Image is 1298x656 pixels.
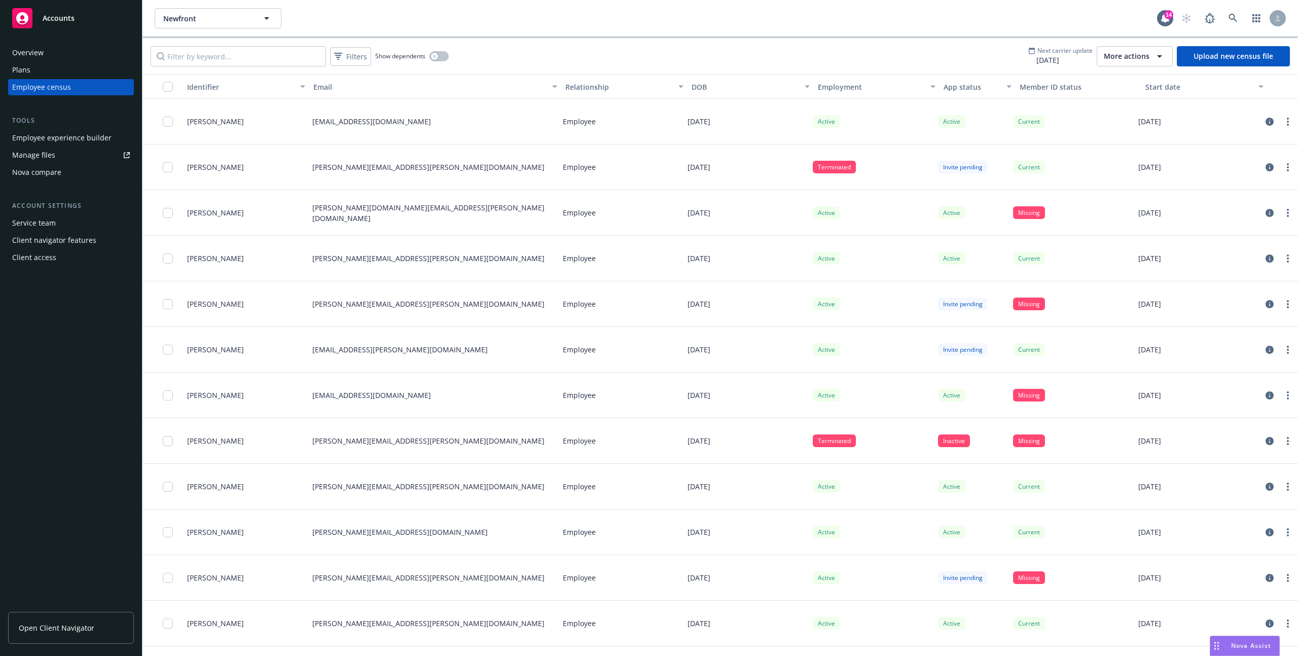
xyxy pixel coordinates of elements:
div: Account settings [8,201,134,211]
div: Terminated [813,434,856,447]
a: circleInformation [1264,526,1276,538]
p: Employee [563,207,596,218]
div: Terminated [813,161,856,173]
button: Relationship [561,75,688,99]
a: Plans [8,62,134,78]
span: [PERSON_NAME] [187,390,244,400]
p: Employee [563,299,596,309]
p: [DATE] [1138,162,1161,172]
span: [PERSON_NAME] [187,162,244,172]
p: [DATE] [1138,344,1161,355]
input: Toggle Row Selected [163,390,173,400]
div: Current [1013,617,1045,630]
p: Employee [563,344,596,355]
div: Missing [1013,389,1045,402]
div: Active [813,571,840,584]
input: Toggle Row Selected [163,117,173,127]
span: Accounts [43,14,75,22]
p: [DATE] [688,299,710,309]
span: Filters [332,49,369,64]
div: Active [813,252,840,265]
a: circleInformation [1264,481,1276,493]
p: [DATE] [688,207,710,218]
div: Service team [12,215,56,231]
span: Next carrier update [1037,46,1093,55]
div: Active [813,298,840,310]
a: more [1282,617,1294,630]
a: Upload new census file [1177,46,1290,66]
a: more [1282,435,1294,447]
div: Invite pending [938,571,988,584]
p: [DATE] [688,344,710,355]
a: circleInformation [1264,344,1276,356]
a: Employee census [8,79,134,95]
input: Toggle Row Selected [163,527,173,537]
a: Employee experience builder [8,130,134,146]
button: Identifier [183,75,309,99]
button: Filters [330,47,371,66]
p: [PERSON_NAME][EMAIL_ADDRESS][PERSON_NAME][DOMAIN_NAME] [312,162,545,172]
div: Employee experience builder [12,130,112,146]
button: Member ID status [1016,75,1142,99]
p: [DATE] [1138,116,1161,127]
p: [PERSON_NAME][EMAIL_ADDRESS][PERSON_NAME][DOMAIN_NAME] [312,572,545,583]
div: Identifier [187,82,294,92]
button: App status [940,75,1015,99]
div: Invite pending [938,343,988,356]
button: Nova Assist [1210,636,1280,656]
p: [DATE] [1138,435,1161,446]
span: [PERSON_NAME] [187,572,244,583]
input: Toggle Row Selected [163,436,173,446]
div: Plans [12,62,30,78]
a: circleInformation [1264,389,1276,402]
p: Employee [563,162,596,172]
a: Service team [8,215,134,231]
p: Employee [563,527,596,537]
div: Current [1013,480,1045,493]
div: App status [944,82,1000,92]
a: Overview [8,45,134,61]
span: [PERSON_NAME] [187,618,244,629]
p: [EMAIL_ADDRESS][DOMAIN_NAME] [312,116,431,127]
div: Tools [8,116,134,126]
input: Toggle Row Selected [163,253,173,264]
input: Toggle Row Selected [163,618,173,629]
p: [DATE] [688,116,710,127]
div: Member ID status [1020,82,1138,92]
div: Inactive [938,434,970,447]
a: more [1282,207,1294,219]
span: Nova Assist [1231,641,1271,650]
input: Toggle Row Selected [163,162,173,172]
a: Nova compare [8,164,134,180]
a: circleInformation [1264,435,1276,447]
p: [DATE] [688,435,710,446]
a: circleInformation [1264,252,1276,265]
div: Current [1013,252,1045,265]
div: 14 [1164,10,1173,19]
a: more [1282,572,1294,584]
div: Nova compare [12,164,61,180]
p: Employee [563,390,596,400]
span: [PERSON_NAME] [187,344,244,355]
a: Switch app [1246,8,1267,28]
a: circleInformation [1264,617,1276,630]
div: Active [938,252,965,265]
span: Show dependents [375,52,425,60]
a: Accounts [8,4,134,32]
span: [PERSON_NAME] [187,481,244,492]
span: Open Client Navigator [19,623,94,633]
a: more [1282,389,1294,402]
p: Employee [563,435,596,446]
a: circleInformation [1264,298,1276,310]
div: Missing [1013,571,1045,584]
p: Employee [563,481,596,492]
div: Drag to move [1210,636,1223,655]
span: [PERSON_NAME] [187,527,244,537]
span: More actions [1104,51,1149,61]
p: [DATE] [1138,618,1161,629]
div: Missing [1013,298,1045,310]
p: [DATE] [1138,299,1161,309]
a: more [1282,252,1294,265]
div: Employment [818,82,925,92]
p: [DATE] [1138,253,1161,264]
